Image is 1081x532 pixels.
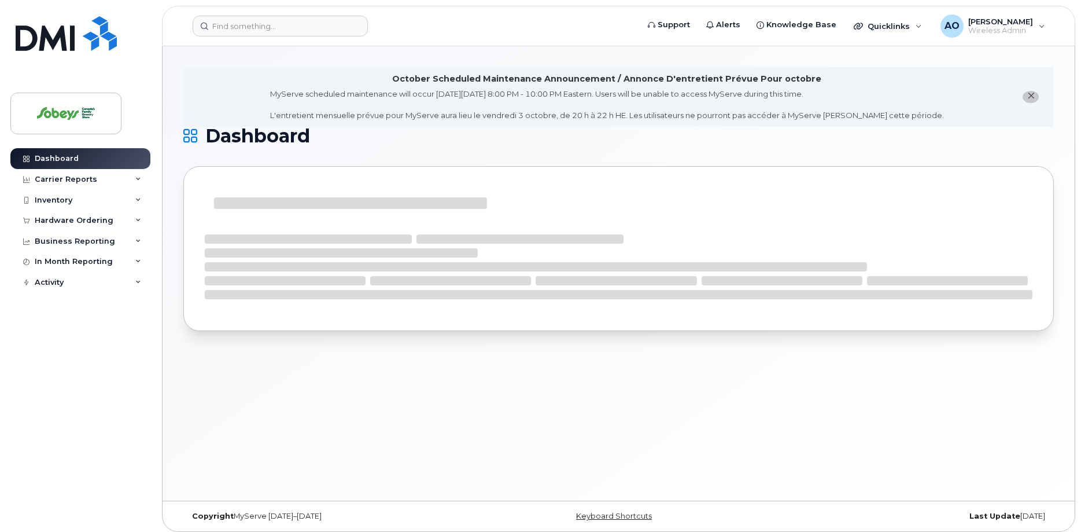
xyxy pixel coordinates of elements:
div: October Scheduled Maintenance Announcement / Annonce D'entretient Prévue Pour octobre [392,73,821,85]
div: MyServe [DATE]–[DATE] [183,512,474,521]
strong: Copyright [192,512,234,520]
a: Keyboard Shortcuts [576,512,652,520]
div: [DATE] [763,512,1054,521]
strong: Last Update [969,512,1020,520]
div: MyServe scheduled maintenance will occur [DATE][DATE] 8:00 PM - 10:00 PM Eastern. Users will be u... [270,89,944,121]
span: Dashboard [205,127,310,145]
button: close notification [1023,91,1039,103]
